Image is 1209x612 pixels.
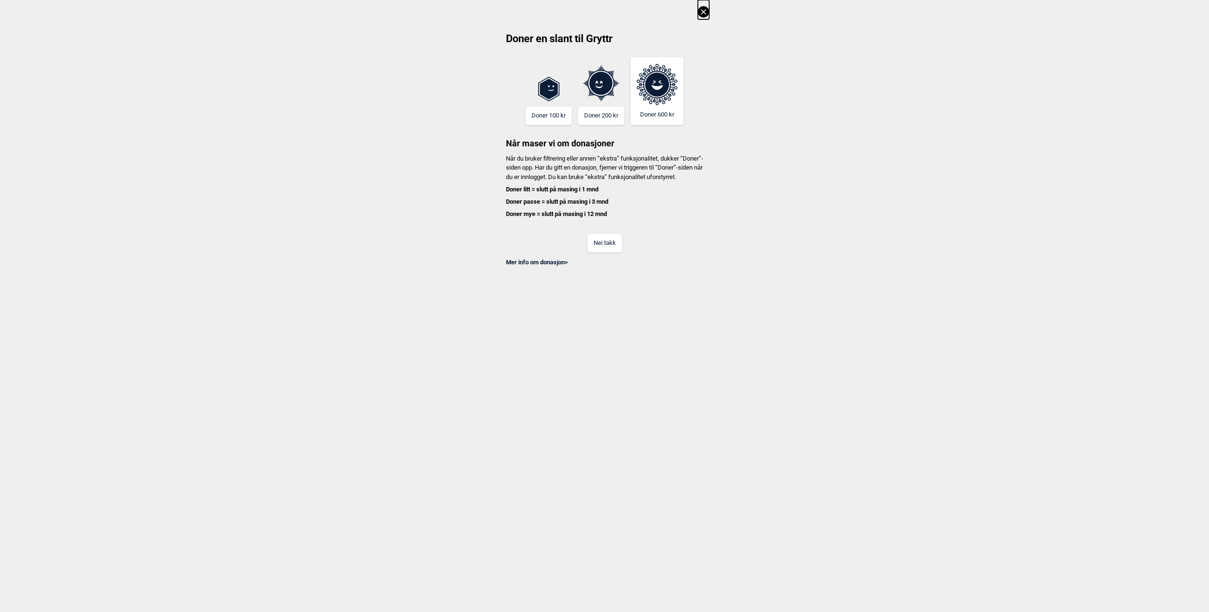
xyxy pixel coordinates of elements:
h3: Når maser vi om donasjoner [500,125,709,149]
p: Når du bruker filtrering eller annen “ekstra” funksjonalitet, dukker “Doner”-siden opp. Har du gi... [500,154,709,219]
b: Doner passe = slutt på masing i 3 mnd [506,198,608,205]
a: Mer info om donasjon> [506,259,568,266]
button: Nei takk [587,234,622,252]
h2: Doner en slant til Gryttr [500,32,709,53]
button: Doner 600 kr [631,57,684,125]
button: Doner 100 kr [525,107,572,125]
b: Doner litt = slutt på masing i 1 mnd [506,186,598,193]
b: Doner mye = slutt på masing i 12 mnd [506,210,607,217]
button: Doner 200 kr [578,107,624,125]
